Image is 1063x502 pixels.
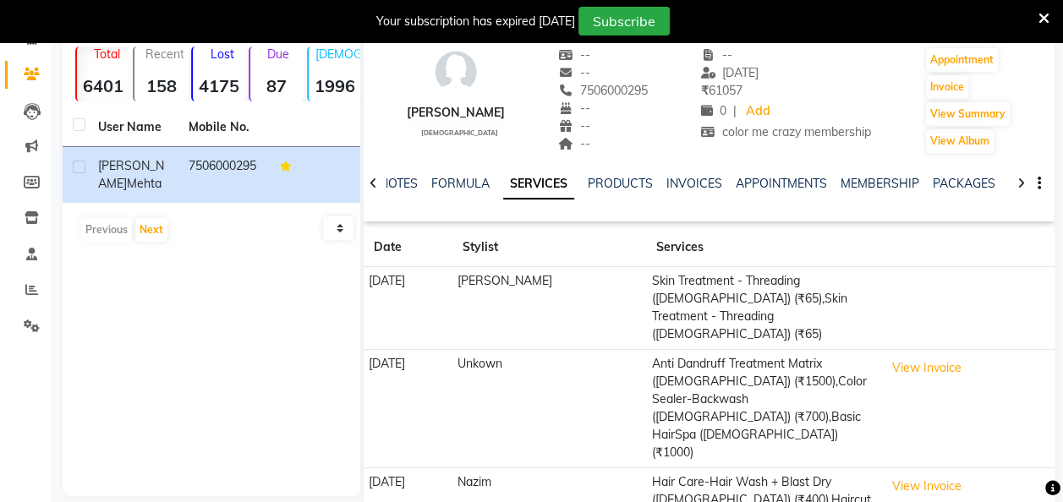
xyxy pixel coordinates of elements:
p: Due [254,46,303,62]
button: Appointment [926,48,998,72]
th: User Name [88,108,178,147]
th: Mobile No. [178,108,269,147]
button: View Album [926,129,994,153]
td: [DATE] [364,349,452,467]
span: -- [558,65,590,80]
td: Unkown [452,349,646,467]
a: PACKAGES [933,176,995,191]
span: [DATE] [700,65,759,80]
a: PRODUCTS [588,176,653,191]
img: avatar [430,46,481,97]
button: Subscribe [578,7,670,35]
span: 0 [700,103,726,118]
a: FORMULA [431,176,490,191]
th: Services [646,228,879,267]
td: 7506000295 [178,147,269,203]
span: [PERSON_NAME] [98,158,164,191]
span: 7506000295 [558,83,648,98]
span: ₹ [700,83,708,98]
span: -- [558,136,590,151]
button: View Invoice [885,355,969,381]
div: Your subscription has expired [DATE] [376,13,575,30]
a: MEMBERSHIP [841,176,919,191]
span: -- [558,101,590,116]
span: -- [558,47,590,63]
p: Total [84,46,129,62]
button: View Summary [926,102,1010,126]
span: -- [700,47,732,63]
p: Lost [200,46,245,62]
td: [PERSON_NAME] [452,267,646,350]
strong: 4175 [193,75,245,96]
a: SERVICES [503,169,574,199]
p: [DEMOGRAPHIC_DATA] [315,46,361,62]
span: -- [558,118,590,134]
a: Add [742,100,772,123]
th: Stylist [452,228,646,267]
th: Date [364,228,452,267]
td: Skin Treatment - Threading ([DEMOGRAPHIC_DATA]) (₹65),Skin Treatment - Threading ([DEMOGRAPHIC_DA... [646,267,879,350]
a: INVOICES [666,176,722,191]
strong: 1996 [309,75,361,96]
a: NOTES [380,176,418,191]
td: [DATE] [364,267,452,350]
span: color me crazy membership [700,124,871,139]
span: 61057 [700,83,742,98]
p: Recent [141,46,187,62]
span: Mehta [127,176,162,191]
button: Next [135,218,167,242]
span: [DEMOGRAPHIC_DATA] [421,128,498,137]
button: View Invoice [885,473,969,499]
div: [PERSON_NAME] [407,104,505,122]
strong: 6401 [77,75,129,96]
td: Anti Dandruff Treatment Matrix ([DEMOGRAPHIC_DATA]) (₹1500),Color Sealer-Backwash ([DEMOGRAPHIC_D... [646,349,879,467]
span: | [732,102,736,120]
button: Invoice [926,75,968,99]
strong: 87 [250,75,303,96]
a: APPOINTMENTS [736,176,827,191]
strong: 158 [134,75,187,96]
